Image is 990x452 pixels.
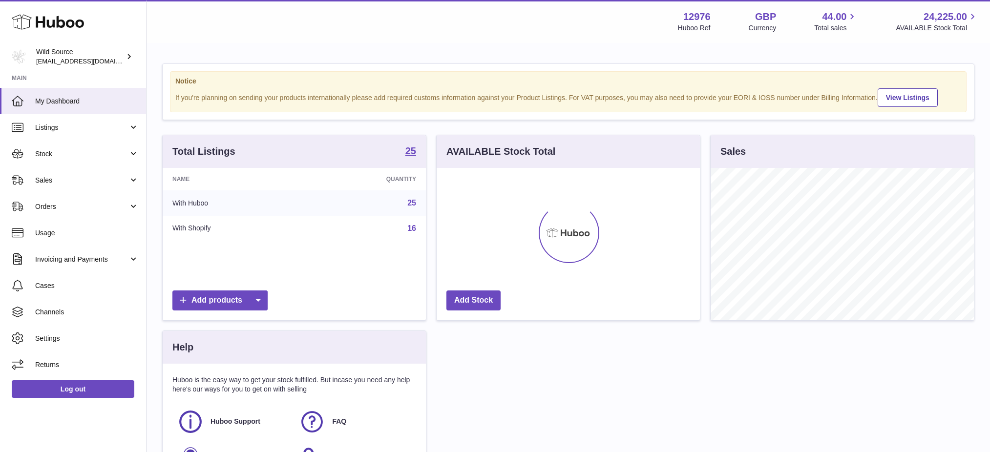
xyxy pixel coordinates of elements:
strong: 25 [405,146,416,156]
a: 44.00 Total sales [814,10,858,33]
h3: Sales [720,145,746,158]
h3: Help [172,341,193,354]
span: FAQ [332,417,346,426]
span: [EMAIL_ADDRESS][DOMAIN_NAME] [36,57,144,65]
span: Huboo Support [211,417,260,426]
span: My Dashboard [35,97,139,106]
div: Currency [749,23,777,33]
a: Add Stock [446,290,501,310]
span: 44.00 [822,10,846,23]
h3: Total Listings [172,145,235,158]
span: Listings [35,123,128,132]
strong: GBP [755,10,776,23]
span: Cases [35,281,139,290]
a: 16 [407,224,416,232]
span: Invoicing and Payments [35,255,128,264]
span: Orders [35,202,128,211]
th: Name [163,168,305,190]
h3: AVAILABLE Stock Total [446,145,555,158]
div: Huboo Ref [678,23,711,33]
a: Log out [12,380,134,398]
a: 24,225.00 AVAILABLE Stock Total [896,10,978,33]
a: View Listings [878,88,938,107]
span: Total sales [814,23,858,33]
p: Huboo is the easy way to get your stock fulfilled. But incase you need any help here's our ways f... [172,375,416,394]
span: AVAILABLE Stock Total [896,23,978,33]
a: FAQ [299,409,411,435]
td: With Huboo [163,190,305,216]
span: Returns [35,360,139,370]
a: Huboo Support [177,409,289,435]
span: Sales [35,176,128,185]
a: Add products [172,290,268,310]
img: internalAdmin-12976@internal.huboo.com [12,49,26,64]
span: Settings [35,334,139,343]
span: 24,225.00 [924,10,967,23]
div: If you're planning on sending your products internationally please add required customs informati... [175,87,961,107]
a: 25 [407,199,416,207]
td: With Shopify [163,216,305,241]
strong: Notice [175,77,961,86]
span: Stock [35,149,128,159]
th: Quantity [305,168,426,190]
span: Usage [35,228,139,238]
a: 25 [405,146,416,158]
div: Wild Source [36,47,124,66]
span: Channels [35,308,139,317]
strong: 12976 [683,10,711,23]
